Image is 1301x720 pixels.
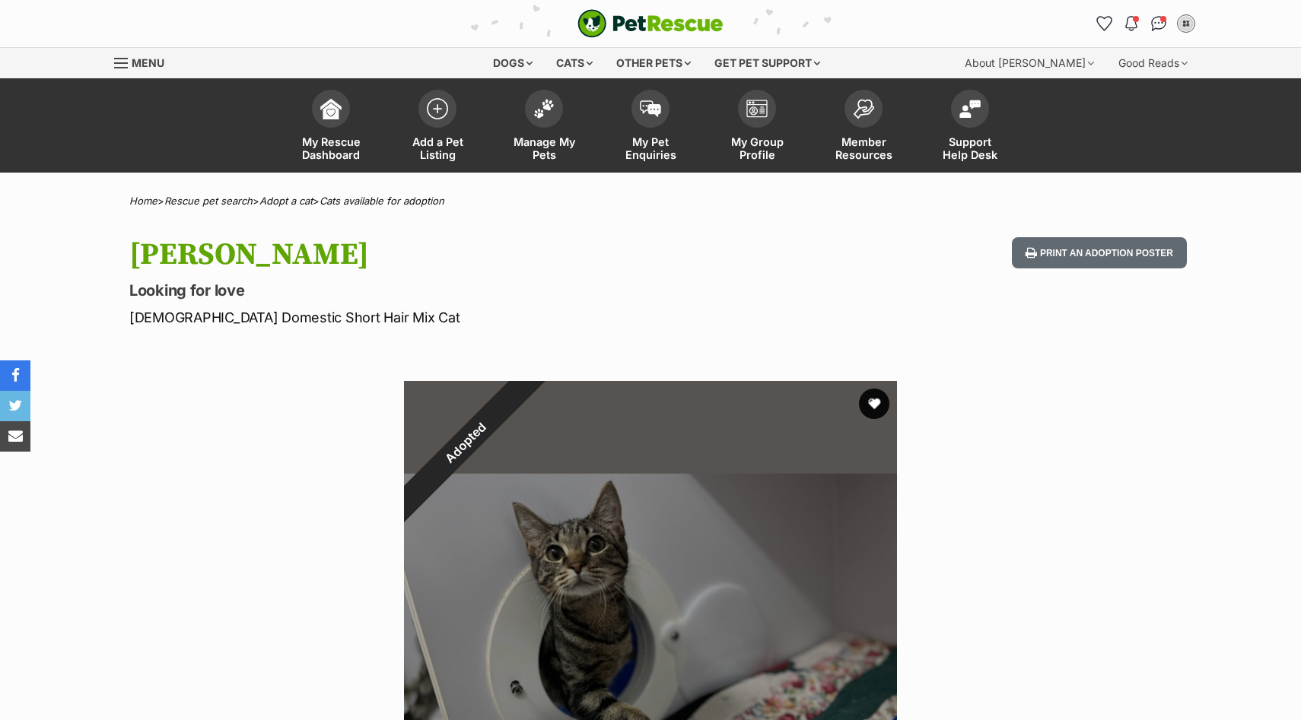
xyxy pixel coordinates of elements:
[427,98,448,119] img: add-pet-listing-icon-0afa8454b4691262ce3f59096e99ab1cd57d4a30225e0717b998d2c9b9846f56.svg
[1179,16,1194,31] img: Out of the Woods Rescue profile pic
[546,48,603,78] div: Cats
[132,56,164,69] span: Menu
[723,135,791,161] span: My Group Profile
[1125,16,1137,31] img: notifications-46538b983faf8c2785f20acdc204bb7945ddae34d4c08c2a6579f10ce5e182be.svg
[577,9,724,38] a: PetRescue
[829,135,898,161] span: Member Resources
[810,82,917,173] a: Member Resources
[403,135,472,161] span: Add a Pet Listing
[369,346,561,538] div: Adopted
[129,307,773,328] p: [DEMOGRAPHIC_DATA] Domestic Short Hair Mix Cat
[954,48,1105,78] div: About [PERSON_NAME]
[1151,16,1167,31] img: chat-41dd97257d64d25036548639549fe6c8038ab92f7586957e7f3b1b290dea8141.svg
[959,100,981,118] img: help-desk-icon-fdf02630f3aa405de69fd3d07c3f3aa587a6932b1a1747fa1d2bba05be0121f9.svg
[577,9,724,38] img: logo-cat-932fe2b9b8326f06289b0f2fb663e598f794de774fb13d1741a6617ecf9a85b4.svg
[606,48,701,78] div: Other pets
[1108,48,1198,78] div: Good Reads
[936,135,1004,161] span: Support Help Desk
[297,135,365,161] span: My Rescue Dashboard
[1174,11,1198,36] button: My account
[746,100,768,118] img: group-profile-icon-3fa3cf56718a62981997c0bc7e787c4b2cf8bcc04b72c1350f741eb67cf2f40e.svg
[129,237,773,272] h1: [PERSON_NAME]
[320,98,342,119] img: dashboard-icon-eb2f2d2d3e046f16d808141f083e7271f6b2e854fb5c12c21221c1fb7104beca.svg
[616,135,685,161] span: My Pet Enquiries
[129,280,773,301] p: Looking for love
[1012,237,1187,268] button: Print an adoption poster
[853,99,874,119] img: member-resources-icon-8e73f808a243e03378d46382f2149f9095a855e16c252ad45f914b54edf8863c.svg
[114,48,175,75] a: Menu
[510,135,578,161] span: Manage My Pets
[640,100,661,117] img: pet-enquiries-icon-7e3ad2cf08bfb03b45e93fb7055b45f3efa6380592205ae92323e6603595dc1f.svg
[91,195,1210,207] div: > > >
[1092,11,1198,36] ul: Account quick links
[491,82,597,173] a: Manage My Pets
[1147,11,1171,36] a: Conversations
[859,389,889,419] button: favourite
[384,82,491,173] a: Add a Pet Listing
[704,82,810,173] a: My Group Profile
[164,195,253,207] a: Rescue pet search
[482,48,543,78] div: Dogs
[320,195,444,207] a: Cats available for adoption
[597,82,704,173] a: My Pet Enquiries
[1119,11,1144,36] button: Notifications
[259,195,313,207] a: Adopt a cat
[917,82,1023,173] a: Support Help Desk
[129,195,157,207] a: Home
[278,82,384,173] a: My Rescue Dashboard
[1092,11,1116,36] a: Favourites
[704,48,831,78] div: Get pet support
[533,99,555,119] img: manage-my-pets-icon-02211641906a0b7f246fdf0571729dbe1e7629f14944591b6c1af311fb30b64b.svg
